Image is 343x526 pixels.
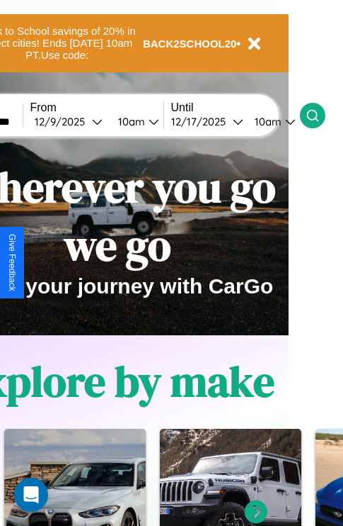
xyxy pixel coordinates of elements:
[107,114,163,129] button: 10am
[30,114,107,129] button: 12/9/2025
[14,478,48,512] div: Open Intercom Messenger
[243,114,300,129] button: 10am
[171,101,300,114] label: Until
[35,115,92,128] div: 12 / 9 / 2025
[143,38,237,50] b: BACK2SCHOOL20
[7,234,17,291] div: Give Feedback
[30,101,163,114] label: From
[248,115,285,128] div: 10am
[111,115,149,128] div: 10am
[171,115,233,128] div: 12 / 17 / 2025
